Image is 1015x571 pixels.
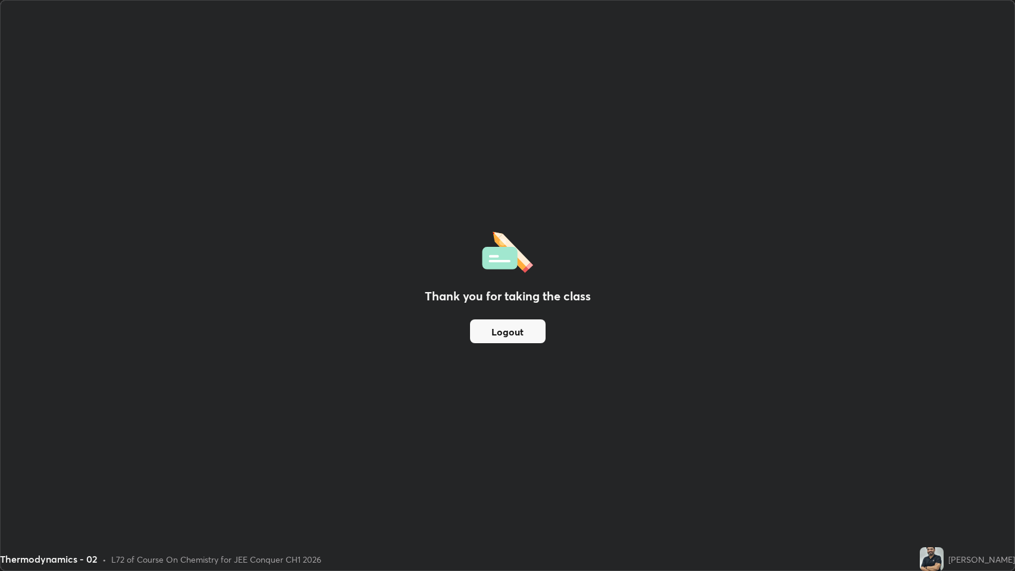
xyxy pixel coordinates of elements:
div: [PERSON_NAME] [948,553,1015,566]
div: • [102,553,106,566]
h2: Thank you for taking the class [425,287,591,305]
img: offlineFeedback.1438e8b3.svg [482,228,533,273]
button: Logout [470,319,546,343]
div: L72 of Course On Chemistry for JEE Conquer CH1 2026 [111,553,321,566]
img: 3a61587e9e7148d38580a6d730a923df.jpg [920,547,944,571]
